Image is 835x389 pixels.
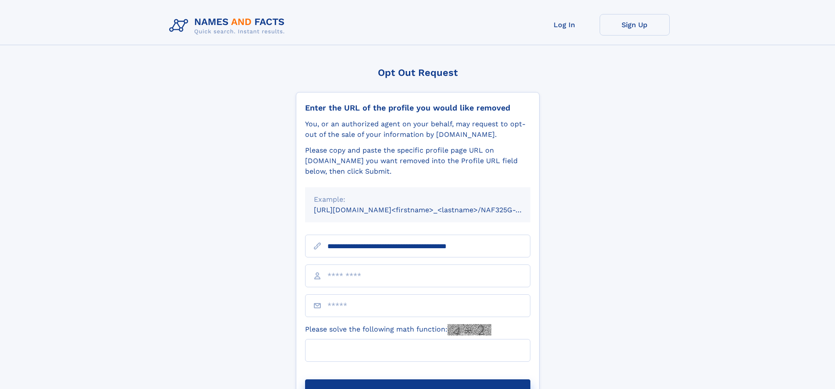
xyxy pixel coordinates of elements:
label: Please solve the following math function: [305,324,491,335]
img: Logo Names and Facts [166,14,292,38]
div: Example: [314,194,522,205]
div: Enter the URL of the profile you would like removed [305,103,530,113]
a: Log In [529,14,600,36]
div: Please copy and paste the specific profile page URL on [DOMAIN_NAME] you want removed into the Pr... [305,145,530,177]
small: [URL][DOMAIN_NAME]<firstname>_<lastname>/NAF325G-xxxxxxxx [314,206,547,214]
a: Sign Up [600,14,670,36]
div: You, or an authorized agent on your behalf, may request to opt-out of the sale of your informatio... [305,119,530,140]
div: Opt Out Request [296,67,540,78]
